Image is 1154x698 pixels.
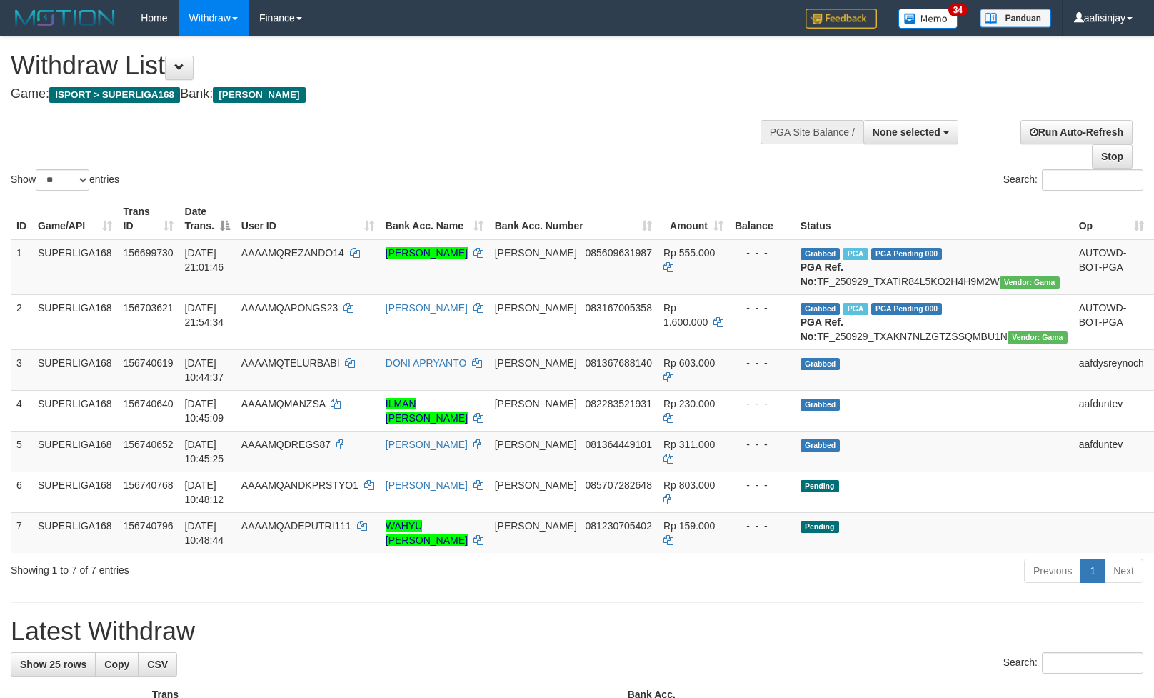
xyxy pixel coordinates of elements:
td: SUPERLIGA168 [32,431,118,472]
h1: Withdraw List [11,51,755,80]
span: 156740652 [124,439,174,450]
select: Showentries [36,169,89,191]
th: Trans ID: activate to sort column ascending [118,199,179,239]
td: SUPERLIGA168 [32,390,118,431]
a: WAHYU [PERSON_NAME] [386,520,468,546]
label: Show entries [11,169,119,191]
span: [PERSON_NAME] [213,87,305,103]
h1: Latest Withdraw [11,617,1143,646]
h4: Game: Bank: [11,87,755,101]
a: [PERSON_NAME] [386,302,468,314]
span: 34 [948,4,968,16]
span: [PERSON_NAME] [495,520,577,532]
span: 156703621 [124,302,174,314]
span: Grabbed [801,248,841,260]
th: Bank Acc. Name: activate to sort column ascending [380,199,489,239]
a: Next [1104,559,1143,583]
span: [PERSON_NAME] [495,247,577,259]
span: AAAAMQAPONGS23 [241,302,338,314]
div: - - - [735,356,789,370]
span: AAAAMQMANZSA [241,398,325,409]
th: User ID: activate to sort column ascending [236,199,380,239]
span: Pending [801,521,839,533]
div: - - - [735,246,789,260]
td: 1 [11,239,32,295]
span: None selected [873,126,940,138]
td: 6 [11,472,32,512]
span: Vendor URL: https://trx31.1velocity.biz [1008,331,1068,344]
td: 7 [11,512,32,553]
span: [PERSON_NAME] [495,439,577,450]
span: Rp 603.000 [663,357,715,369]
th: Date Trans.: activate to sort column descending [179,199,236,239]
td: AUTOWD-BOT-PGA [1073,294,1150,349]
span: Copy [104,659,129,670]
span: Rp 159.000 [663,520,715,532]
span: Copy 082283521931 to clipboard [586,398,652,409]
span: Grabbed [801,358,841,370]
th: Amount: activate to sort column ascending [658,199,729,239]
label: Search: [1003,169,1143,191]
a: 1 [1080,559,1105,583]
span: [DATE] 10:48:44 [185,520,224,546]
span: AAAAMQDREGS87 [241,439,331,450]
span: Pending [801,480,839,492]
input: Search: [1042,652,1143,674]
span: Copy 085707282648 to clipboard [586,479,652,491]
span: [DATE] 10:44:37 [185,357,224,383]
td: TF_250929_TXAKN7NLZGTZSSQMBU1N [795,294,1073,349]
span: Copy 081364449101 to clipboard [586,439,652,450]
span: [PERSON_NAME] [495,479,577,491]
th: Bank Acc. Number: activate to sort column ascending [489,199,658,239]
span: Rp 230.000 [663,398,715,409]
span: Copy 083167005358 to clipboard [586,302,652,314]
td: 4 [11,390,32,431]
span: AAAAMQADEPUTRI111 [241,520,351,532]
td: SUPERLIGA168 [32,239,118,295]
span: Show 25 rows [20,659,86,670]
th: Op: activate to sort column ascending [1073,199,1150,239]
span: AAAAMQANDKPRSTYO1 [241,479,358,491]
td: SUPERLIGA168 [32,349,118,390]
th: Game/API: activate to sort column ascending [32,199,118,239]
img: MOTION_logo.png [11,7,119,29]
button: None selected [863,120,958,144]
a: ILMAN [PERSON_NAME] [386,398,468,424]
span: Marked by aafchhiseyha [843,303,868,315]
span: Vendor URL: https://trx31.1velocity.biz [1000,276,1060,289]
b: PGA Ref. No: [801,261,843,287]
span: 156740640 [124,398,174,409]
span: AAAAMQTELURBABI [241,357,340,369]
img: Feedback.jpg [806,9,877,29]
label: Search: [1003,652,1143,674]
span: [PERSON_NAME] [495,302,577,314]
span: Grabbed [801,439,841,452]
span: Grabbed [801,303,841,315]
td: aafduntev [1073,390,1150,431]
div: - - - [735,519,789,533]
span: 156740768 [124,479,174,491]
td: SUPERLIGA168 [32,512,118,553]
span: 156740796 [124,520,174,532]
span: PGA Pending [871,303,943,315]
span: [DATE] 21:01:46 [185,247,224,273]
span: [DATE] 10:45:25 [185,439,224,464]
a: [PERSON_NAME] [386,439,468,450]
b: PGA Ref. No: [801,316,843,342]
span: [PERSON_NAME] [495,398,577,409]
span: Rp 555.000 [663,247,715,259]
div: - - - [735,478,789,492]
img: Button%20Memo.svg [898,9,958,29]
span: [PERSON_NAME] [495,357,577,369]
span: Grabbed [801,399,841,411]
a: CSV [138,652,177,677]
span: 156699730 [124,247,174,259]
span: Copy 081230705402 to clipboard [586,520,652,532]
td: SUPERLIGA168 [32,472,118,512]
span: Marked by aafchhiseyha [843,248,868,260]
a: [PERSON_NAME] [386,479,468,491]
span: Rp 1.600.000 [663,302,708,328]
th: Balance [729,199,795,239]
span: [DATE] 10:48:12 [185,479,224,505]
div: - - - [735,397,789,411]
